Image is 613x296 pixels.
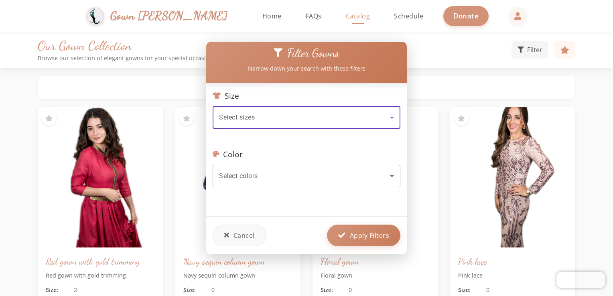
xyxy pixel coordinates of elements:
span: Select colors [219,172,258,180]
span: Apply Filters [350,231,390,240]
span: Select sizes [219,114,255,121]
iframe: Chatra live chat [556,272,605,288]
span: Size [225,91,239,100]
span: Color [223,150,243,159]
span: Filter Gowns [287,46,339,60]
button: Cancel [213,225,266,246]
p: Narrow down your search with these filters [209,64,404,73]
span: Cancel [233,231,255,240]
button: Apply Filters [327,225,400,246]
